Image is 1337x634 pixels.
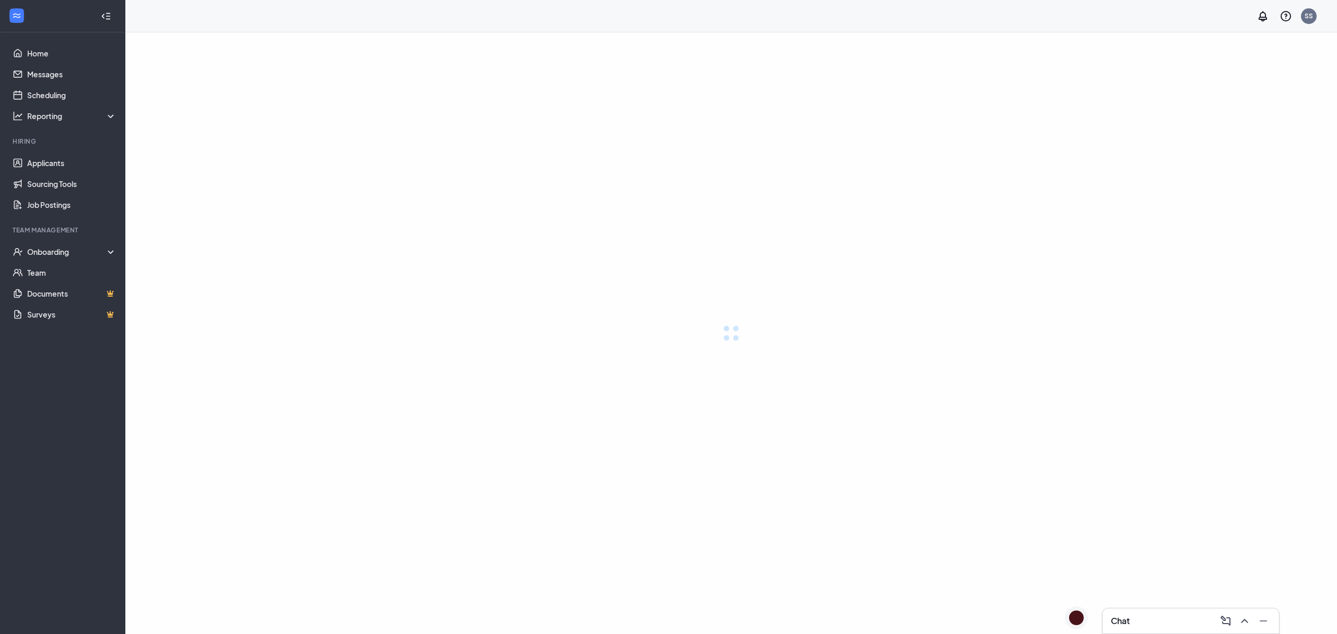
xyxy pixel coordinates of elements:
a: Team [27,262,116,283]
h3: Chat [1111,615,1130,627]
svg: WorkstreamLogo [11,10,22,21]
a: DocumentsCrown [27,283,116,304]
div: Reporting [27,111,117,121]
svg: Notifications [1257,10,1269,22]
a: SurveysCrown [27,304,116,325]
svg: Collapse [101,11,111,21]
div: Hiring [13,137,114,146]
div: SS [1305,11,1313,20]
a: Scheduling [27,85,116,105]
a: Home [27,43,116,64]
svg: UserCheck [13,246,23,257]
button: ChevronUp [1235,613,1252,629]
button: ComposeMessage [1216,613,1233,629]
svg: ChevronUp [1238,615,1251,627]
button: Minimize [1254,613,1271,629]
a: Sourcing Tools [27,173,116,194]
svg: QuestionInfo [1280,10,1292,22]
svg: Analysis [13,111,23,121]
a: Job Postings [27,194,116,215]
a: Applicants [27,152,116,173]
svg: Minimize [1257,615,1270,627]
div: Onboarding [27,246,117,257]
svg: ComposeMessage [1219,615,1232,627]
a: Messages [27,64,116,85]
div: Team Management [13,226,114,234]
